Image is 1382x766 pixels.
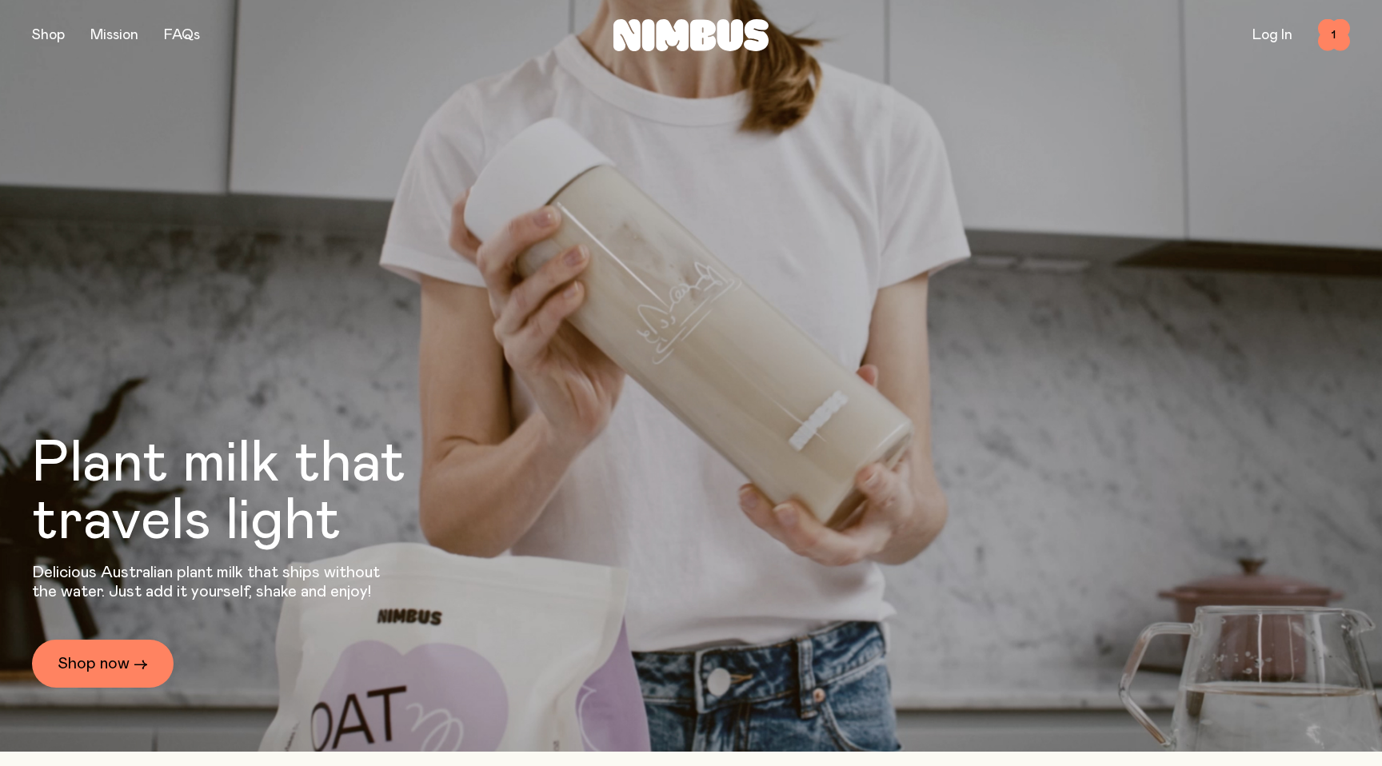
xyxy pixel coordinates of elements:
h1: Plant milk that travels light [32,435,493,550]
button: 1 [1318,19,1350,51]
a: Shop now → [32,640,174,688]
a: Mission [90,28,138,42]
p: Delicious Australian plant milk that ships without the water. Just add it yourself, shake and enjoy! [32,563,390,601]
a: Log In [1252,28,1292,42]
a: FAQs [164,28,200,42]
